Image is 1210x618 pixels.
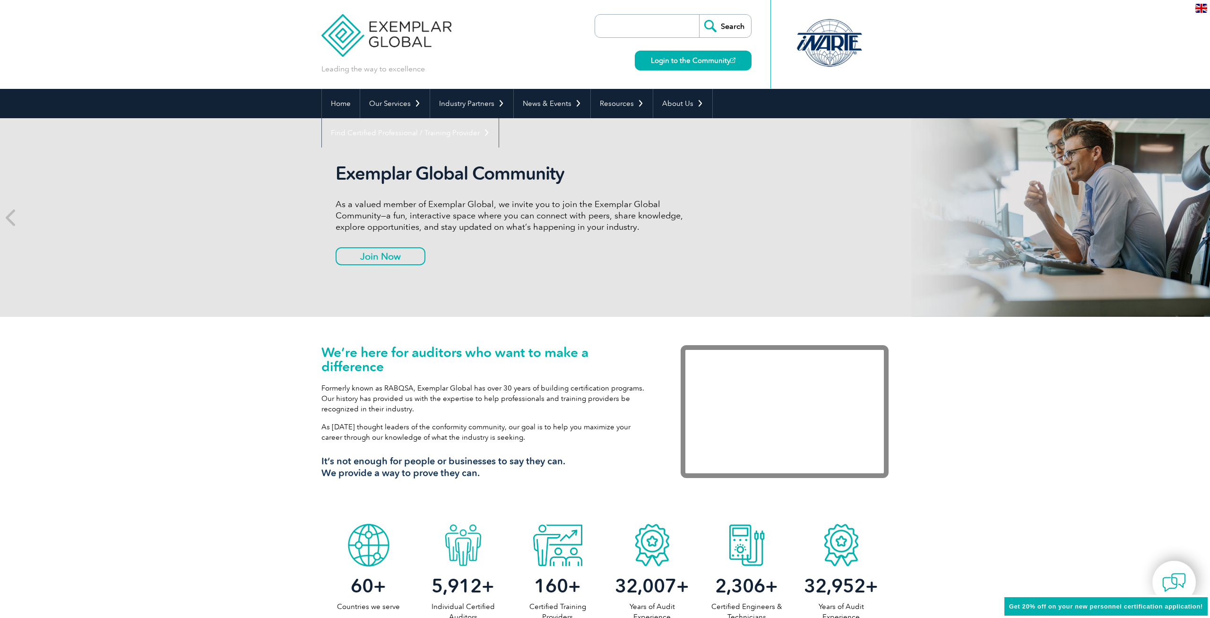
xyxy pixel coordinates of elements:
[351,574,373,597] span: 60
[1162,571,1186,594] img: contact-chat.png
[1009,603,1203,610] span: Get 20% off on your new personnel certification application!
[804,574,865,597] span: 32,952
[730,58,735,63] img: open_square.png
[794,578,889,593] h2: +
[700,578,794,593] h2: +
[430,89,513,118] a: Industry Partners
[321,422,652,443] p: As [DATE] thought leaders of the conformity community, our goal is to help you maximize your care...
[635,51,752,70] a: Login to the Community
[336,247,425,265] a: Join Now
[591,89,653,118] a: Resources
[534,574,568,597] span: 160
[510,578,605,593] h2: +
[699,15,751,37] input: Search
[416,578,510,593] h2: +
[321,601,416,612] p: Countries we serve
[615,574,676,597] span: 32,007
[1195,4,1207,13] img: en
[605,578,700,593] h2: +
[715,574,765,597] span: 2,306
[360,89,430,118] a: Our Services
[322,118,499,148] a: Find Certified Professional / Training Provider
[336,199,690,233] p: As a valued member of Exemplar Global, we invite you to join the Exemplar Global Community—a fun,...
[681,345,889,478] iframe: Exemplar Global: Working together to make a difference
[514,89,590,118] a: News & Events
[653,89,712,118] a: About Us
[321,345,652,374] h1: We’re here for auditors who want to make a difference
[336,163,690,184] h2: Exemplar Global Community
[322,89,360,118] a: Home
[321,64,425,74] p: Leading the way to excellence
[321,383,652,414] p: Formerly known as RABQSA, Exemplar Global has over 30 years of building certification programs. O...
[321,455,652,479] h3: It’s not enough for people or businesses to say they can. We provide a way to prove they can.
[432,574,482,597] span: 5,912
[321,578,416,593] h2: +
